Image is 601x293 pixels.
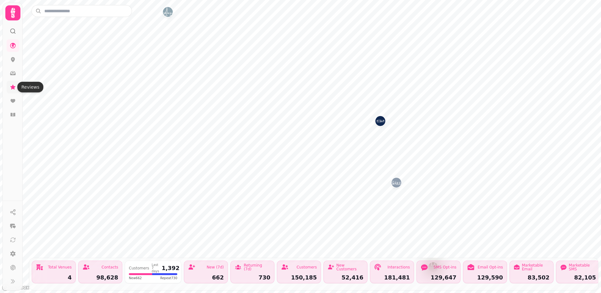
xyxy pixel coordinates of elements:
[522,263,549,271] div: Marketable Email
[514,275,549,280] div: 83,502
[388,265,410,269] div: Interactions
[36,275,72,280] div: 4
[188,275,224,280] div: 662
[162,265,179,271] div: 1,392
[152,263,159,273] div: Last 7 days
[328,275,363,280] div: 52,416
[17,82,43,92] div: Reviews
[467,275,503,280] div: 129,590
[48,265,72,269] div: Total Venues
[391,178,401,190] div: Map marker
[234,275,270,280] div: 730
[102,265,118,269] div: Contacts
[281,275,317,280] div: 150,185
[336,263,363,271] div: New Customers
[207,265,224,269] div: New (7d)
[129,276,142,280] span: New 662
[244,263,270,271] div: Returning (7d)
[478,265,503,269] div: Email Opt-ins
[391,178,401,188] button: The Gailes
[160,276,177,280] span: Repeat 730
[569,263,596,271] div: Marketable SMS
[374,275,410,280] div: 181,481
[2,284,30,291] a: Mapbox logo
[375,116,385,128] div: Map marker
[421,275,456,280] div: 129,647
[375,116,385,126] button: Si!
[433,265,456,269] div: SMS Opt-ins
[82,275,118,280] div: 98,628
[129,266,149,270] div: Customers
[560,275,596,280] div: 82,105
[296,265,317,269] div: Customers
